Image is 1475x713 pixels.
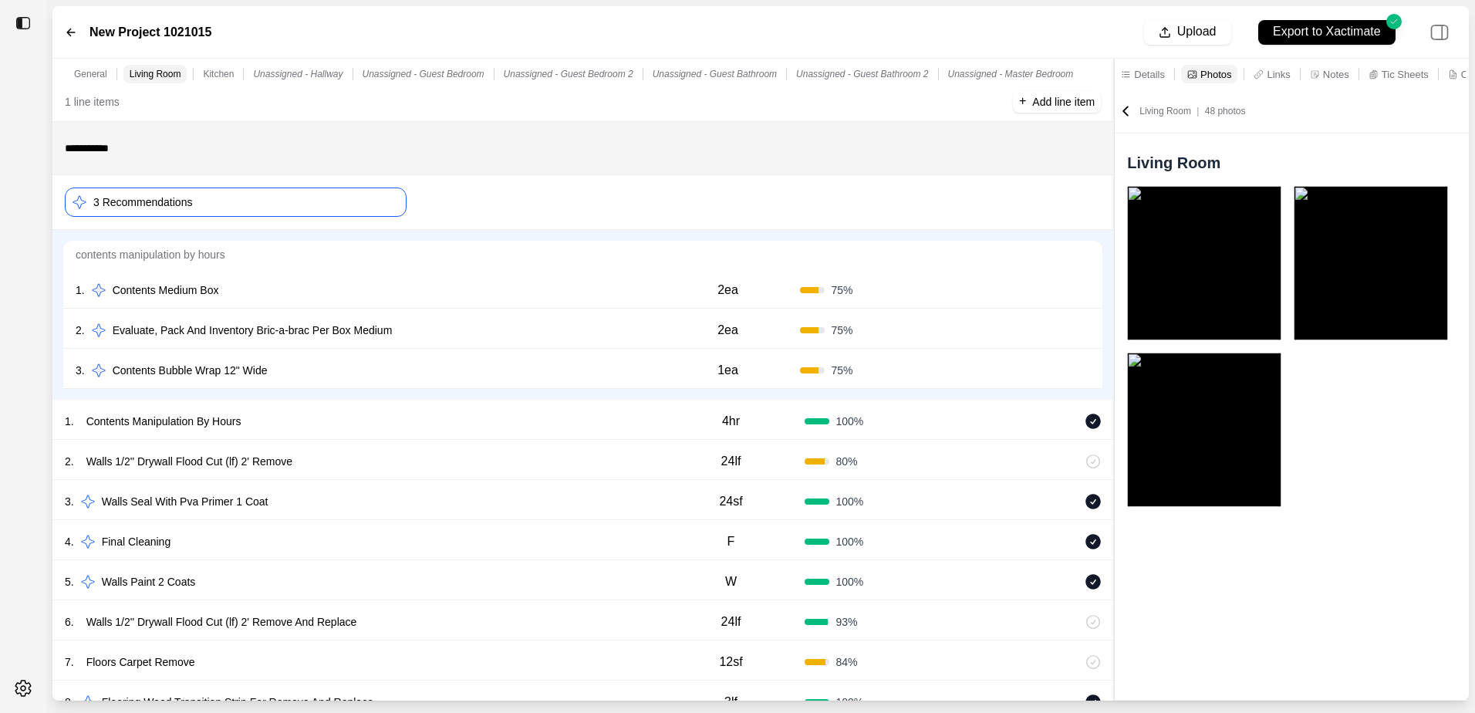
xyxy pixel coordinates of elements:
img: organizations%2F409f6ab0-1a4f-4d8f-a7e5-858ea71b961d%2Fdocusketch%2F681a33fbd0b77b202d6ab46d_Livi... [1127,353,1281,507]
p: Walls Seal With Pva Primer 1 Coat [96,491,275,512]
p: Notes [1323,68,1349,81]
p: Export to Xactimate [1273,23,1381,41]
p: 1 . [76,282,85,298]
p: Walls 1/2'' Drywall Flood Cut (lf) 2' Remove And Replace [80,611,363,633]
p: F [727,532,735,551]
p: Living Room [130,68,181,80]
p: Contents Medium Box [106,279,225,301]
p: 3 . [65,494,74,509]
img: organizations%2F409f6ab0-1a4f-4d8f-a7e5-858ea71b961d%2Fdocusketch%2F681a33fbd0b77b202d6ab46d_Livi... [1127,186,1281,340]
p: 2 . [65,454,74,469]
p: Upload [1177,23,1217,41]
button: +Add line item [1013,91,1101,113]
p: 4hr [722,412,740,431]
p: Final Cleaning [96,531,177,552]
p: 3 . [76,363,85,378]
p: Walls Paint 2 Coats [96,571,202,593]
span: | [1191,106,1205,117]
p: 4 . [65,534,74,549]
p: contents manipulation by hours [63,241,1102,269]
span: 84 % [835,654,857,670]
p: 1 line items [65,94,120,110]
span: 75 % [831,323,852,338]
p: 2ea [717,321,738,340]
p: General [74,68,107,80]
p: Tic Sheets [1382,68,1429,81]
p: Photos [1200,68,1231,81]
p: 24lf [721,452,741,471]
p: + [1019,93,1026,110]
p: 12sf [719,653,742,671]
p: 24lf [721,613,741,631]
p: Unassigned - Master Bedroom [948,68,1074,80]
span: 48 photos [1205,106,1246,117]
p: W [725,573,737,591]
span: 100 % [835,694,863,710]
p: Add line item [1032,94,1095,110]
img: right-panel.svg [1423,15,1456,49]
p: 1ea [717,361,738,380]
p: Contents Manipulation By Hours [80,411,248,432]
p: Evaluate, Pack And Inventory Bric-a-brac Per Box Medium [106,319,399,341]
p: 2 . [76,323,85,338]
p: 7 . [65,654,74,670]
span: 100 % [835,574,863,590]
p: 3 Recommendations [93,194,192,210]
p: Unassigned - Hallway [253,68,343,80]
p: 24sf [719,492,742,511]
p: Floors Carpet Remove [80,651,201,673]
span: 75 % [831,282,852,298]
p: Contents Bubble Wrap 12" Wide [106,360,274,381]
button: Export to Xactimate [1258,20,1396,45]
p: Unassigned - Guest Bedroom 2 [504,68,633,80]
p: Unassigned - Guest Bathroom [653,68,777,80]
span: 100 % [835,414,863,429]
p: 3lf [724,693,737,711]
p: 6 . [65,614,74,630]
label: New Project 1021015 [89,23,211,42]
p: 1 . [65,414,74,429]
p: Walls 1/2'' Drywall Flood Cut (lf) 2' Remove [80,451,299,472]
p: 8 . [65,694,74,710]
p: Kitchen [203,68,234,80]
p: Flooring Wood Transition Strip For Remove And Replace [96,691,380,713]
span: 93 % [835,614,857,630]
span: 80 % [835,454,857,469]
button: Export to Xactimate [1244,12,1410,52]
p: 5 . [65,574,74,590]
span: 75 % [831,363,852,378]
p: Details [1134,68,1165,81]
p: 2ea [717,281,738,299]
h3: Living Room [1127,152,1456,174]
p: Living Room [1139,105,1245,117]
span: 100 % [835,534,863,549]
img: organizations%2F409f6ab0-1a4f-4d8f-a7e5-858ea71b961d%2Fdocusketch%2F681a33fbd0b77b202d6ab46d_Livi... [1294,186,1448,340]
p: Unassigned - Guest Bathroom 2 [796,68,928,80]
p: Links [1267,68,1290,81]
p: Unassigned - Guest Bedroom [363,68,484,80]
span: 100 % [835,494,863,509]
img: toggle sidebar [15,15,31,31]
button: Upload [1144,20,1231,45]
